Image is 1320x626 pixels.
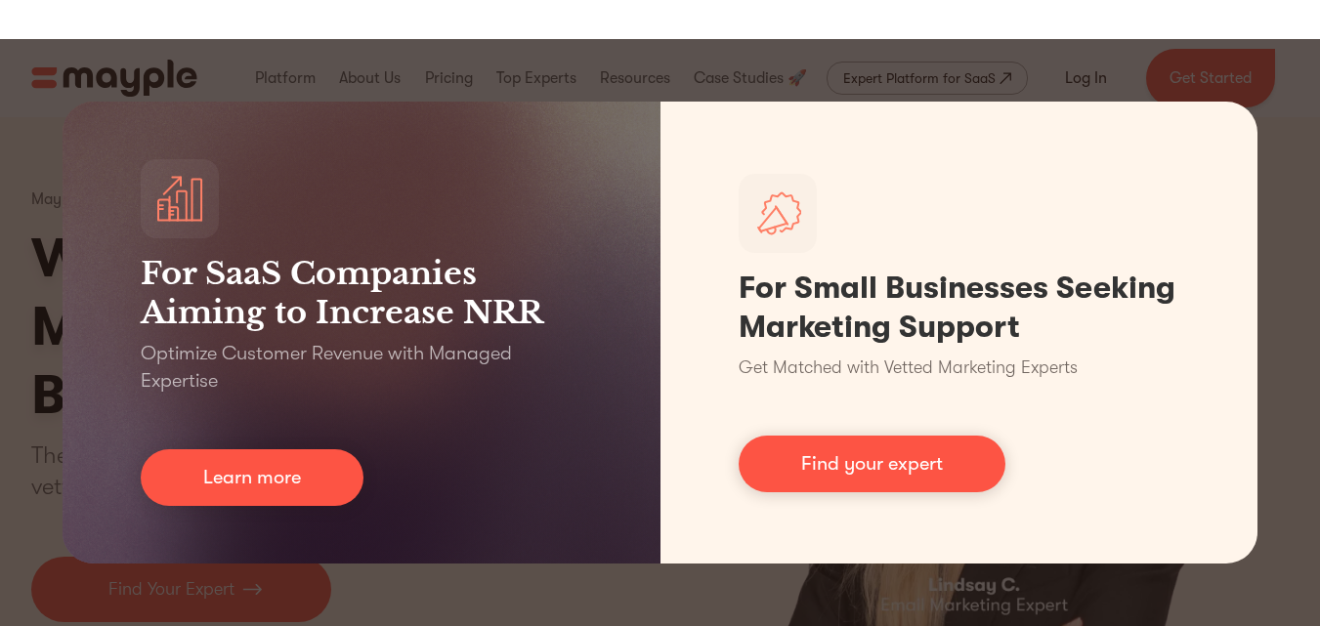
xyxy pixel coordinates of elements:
[739,269,1180,347] h1: For Small Businesses Seeking Marketing Support
[739,355,1078,381] p: Get Matched with Vetted Marketing Experts
[141,449,363,506] a: Learn more
[141,340,582,395] p: Optimize Customer Revenue with Managed Expertise
[141,254,582,332] h3: For SaaS Companies Aiming to Increase NRR
[739,436,1005,492] a: Find your expert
